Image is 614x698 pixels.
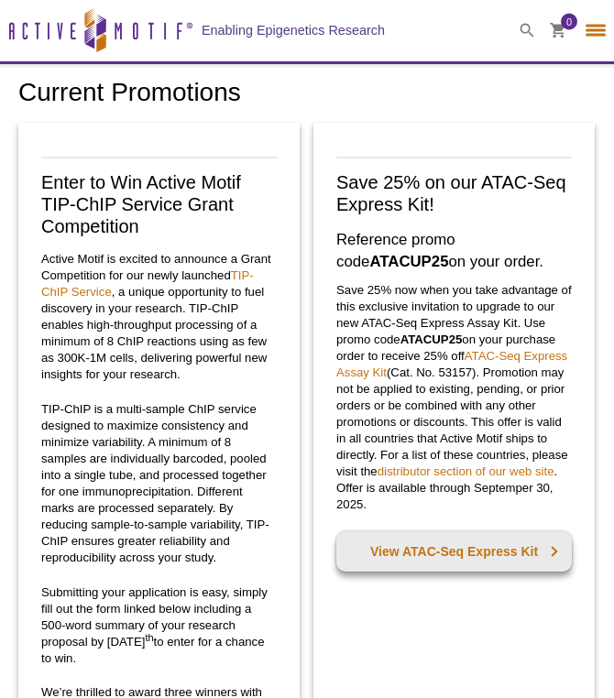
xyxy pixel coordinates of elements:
[336,531,572,572] a: View ATAC-Seq Express Kit
[336,282,572,513] p: Save 25% now when you take advantage of this exclusive invitation to upgrade to our new ATAC-Seq ...
[41,401,277,566] p: TIP-ChIP is a multi-sample ChIP service designed to maximize consistency and minimize variability...
[145,631,153,642] sup: th
[400,333,463,346] strong: ATACUP25
[41,584,277,667] p: Submitting your application is easy, simply fill out the form linked below including a 500-word s...
[41,251,277,383] p: Active Motif is excited to announce a Grant Competition for our newly launched , a unique opportu...
[550,23,566,42] a: 0
[18,79,596,110] h1: Current Promotions
[41,157,277,158] img: TIP-ChIP Service Grant Competition
[336,157,572,158] img: Save on ATAC-Seq Express Assay Kit
[566,14,572,30] span: 0
[336,171,572,215] h2: Save 25% on our ATAC-Seq Express Kit!
[369,253,448,270] strong: ATACUP25
[202,22,385,38] h2: Enabling Epigenetics Research
[41,171,277,237] h2: Enter to Win Active Motif TIP-ChIP Service Grant Competition
[336,229,572,273] h3: Reference promo code on your order.
[378,464,554,478] a: distributor section of our web site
